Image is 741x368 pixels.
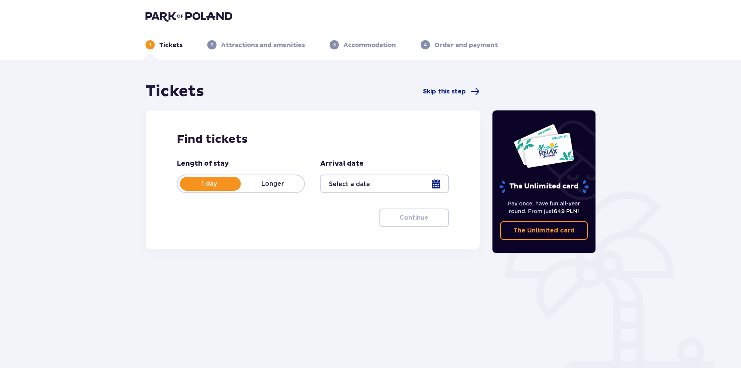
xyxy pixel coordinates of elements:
p: Continue [399,214,428,222]
a: Skip this step [423,87,480,96]
a: The Unlimited card [500,221,588,240]
img: Two entry cards to Suntago with the word 'UNLIMITED RELAX', featuring a white background with tro... [513,124,575,168]
p: Order and payment [435,41,498,49]
p: 3 [333,41,336,48]
p: Longer [241,180,304,188]
div: 4Order and payment [421,40,498,49]
p: Arrival date [320,159,364,168]
span: Skip this step [423,87,466,96]
p: The Unlimited card [513,226,575,235]
p: Accommodation [343,41,396,49]
div: 3Accommodation [330,40,396,49]
p: Length of stay [177,159,229,168]
p: The Unlimited card [499,180,589,193]
p: 4 [424,41,427,48]
h2: Find tickets [177,132,449,147]
button: Continue [379,209,449,227]
p: Attractions and amenities [221,41,305,49]
p: 1 day [178,180,241,188]
div: 2Attractions and amenities [207,40,305,49]
div: 1Tickets [145,40,183,49]
h1: Tickets [146,82,204,101]
p: 1 [149,41,151,48]
span: 649 PLN [554,208,577,214]
p: 2 [211,41,213,48]
p: Tickets [159,41,183,49]
img: Park of Poland logo [145,11,232,22]
p: Pay once, have fun all-year round. From just ! [500,200,588,215]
